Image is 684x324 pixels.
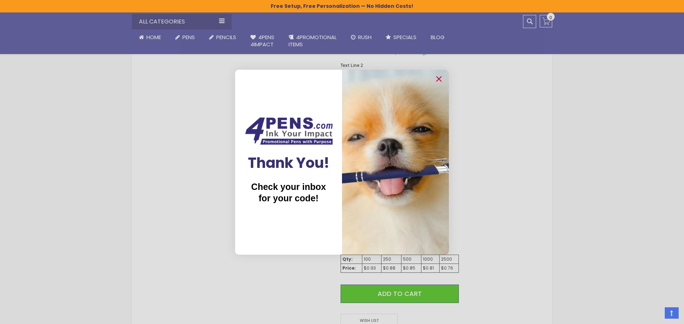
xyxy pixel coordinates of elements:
[342,70,449,255] img: b2d7038a-49cb-4a70-a7cc-c7b8314b33fd.jpeg
[242,115,335,147] img: Couch
[248,153,330,173] span: Thank You!
[251,182,326,203] span: Check your inbox for your code!
[433,73,445,85] button: Close dialog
